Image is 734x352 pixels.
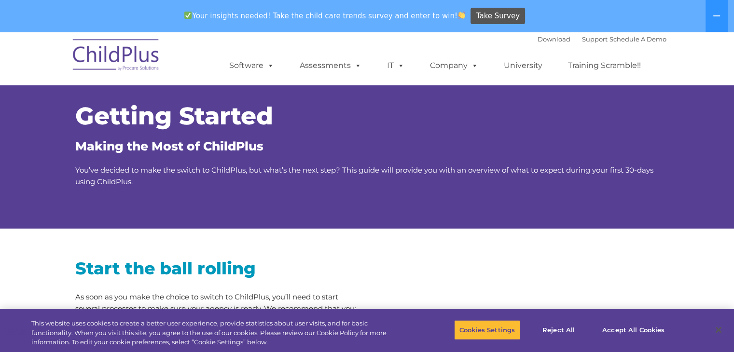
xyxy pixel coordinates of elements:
button: Reject All [528,320,589,340]
h2: Start the ball rolling [75,257,360,279]
img: ChildPlus by Procare Solutions [68,32,165,81]
a: Training Scramble!! [558,56,651,75]
a: Support [582,35,608,43]
button: Close [708,319,729,340]
a: Take Survey [471,8,525,25]
a: University [494,56,552,75]
span: Your insights needed! Take the child care trends survey and enter to win! [180,6,470,25]
span: You’ve decided to make the switch to ChildPlus, but what’s the next step? This guide will provide... [75,165,653,186]
a: IT [377,56,414,75]
span: Making the Most of ChildPlus [75,139,263,153]
span: Getting Started [75,101,273,131]
button: Accept All Cookies [597,320,670,340]
button: Cookies Settings [454,320,520,340]
img: ✅ [184,12,192,19]
div: This website uses cookies to create a better user experience, provide statistics about user visit... [31,319,404,347]
span: Take Survey [476,8,520,25]
a: Company [420,56,488,75]
a: Assessments [290,56,371,75]
a: Schedule A Demo [609,35,666,43]
font: | [538,35,666,43]
img: 👏 [458,12,465,19]
p: As soon as you make the choice to switch to ChildPlus, you’ll need to start several processes to ... [75,291,360,314]
a: Software [220,56,284,75]
a: Download [538,35,570,43]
